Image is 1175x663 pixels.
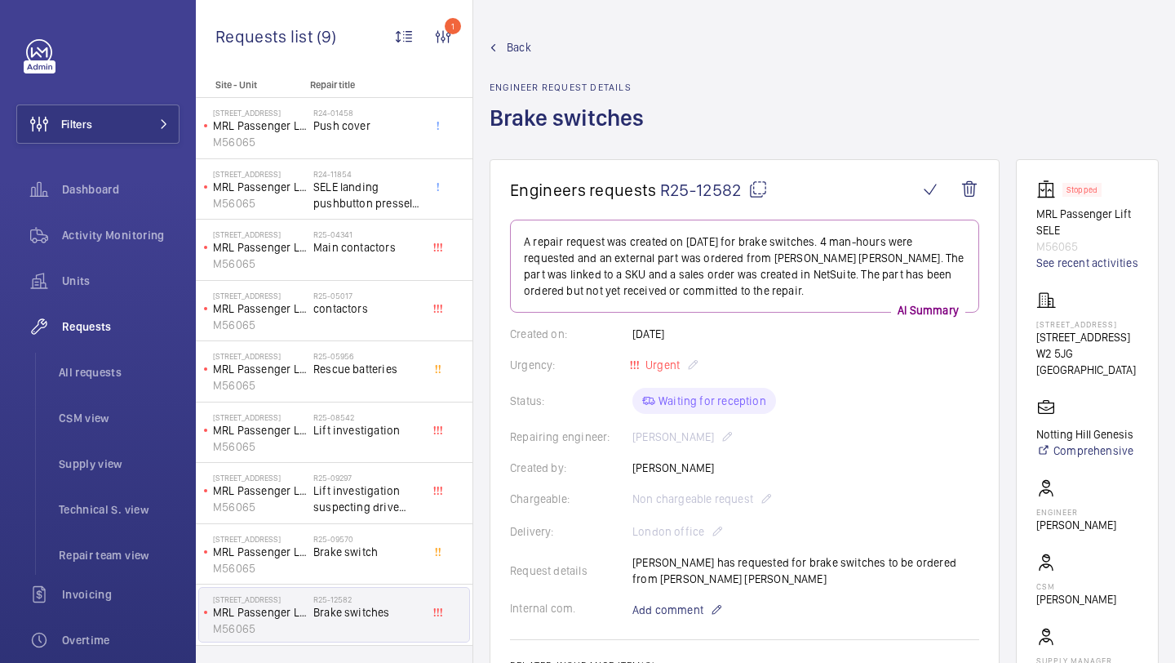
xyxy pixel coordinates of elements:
span: CSM view [59,410,180,426]
span: Brake switch [313,544,421,560]
p: M56065 [213,499,307,515]
span: Lift investigation [313,422,421,438]
span: Filters [61,116,92,132]
p: Engineer [1036,507,1116,517]
p: Repair title [310,79,418,91]
span: All requests [59,364,180,380]
p: [STREET_ADDRESS] [213,108,307,118]
span: Supply view [59,456,180,472]
h2: R25-08542 [313,412,421,422]
img: elevator.svg [1036,180,1062,199]
span: Invoicing [62,586,180,603]
h2: R25-09297 [313,473,421,483]
h2: R25-09570 [313,534,421,544]
span: Lift investigation suspecting drive issues [313,483,421,515]
span: Back [507,39,531,56]
span: SELE landing pushbutton pressels (1x UP, 1x DN) [313,179,421,211]
p: MRL Passenger Lift SELE [213,544,307,560]
p: Site - Unit [196,79,304,91]
p: [STREET_ADDRESS] [213,473,307,483]
p: [STREET_ADDRESS] [213,534,307,544]
p: [PERSON_NAME] [1036,517,1116,533]
p: AI Summary [891,302,965,318]
h1: Brake switches [490,103,654,159]
p: [STREET_ADDRESS] [1036,319,1138,329]
h2: R25-05956 [313,351,421,361]
p: MRL Passenger Lift SELE [213,179,307,195]
p: A repair request was created on [DATE] for brake switches. 4 man-hours were requested and an exte... [524,234,965,299]
p: Stopped [1066,187,1097,193]
span: Rescue batteries [313,361,421,377]
span: Units [62,273,180,289]
span: Requests [62,318,180,335]
h2: R25-12582 [313,594,421,604]
span: Add comment [632,602,703,618]
p: M56065 [1036,238,1138,255]
h2: R24-11854 [313,169,421,179]
h2: R25-05017 [313,291,421,300]
p: [PERSON_NAME] [1036,591,1116,607]
a: See recent activities [1036,255,1138,271]
p: M56065 [213,256,307,272]
p: M56065 [213,377,307,394]
p: MRL Passenger Lift SELE [1036,206,1138,238]
p: M56065 [213,621,307,637]
p: M56065 [213,195,307,211]
p: M56065 [213,134,307,150]
p: W2 5JG [GEOGRAPHIC_DATA] [1036,345,1138,378]
p: M56065 [213,560,307,576]
span: Activity Monitoring [62,227,180,243]
span: Engineers requests [510,180,657,200]
p: [STREET_ADDRESS] [213,229,307,239]
p: MRL Passenger Lift SELE [213,239,307,256]
a: Comprehensive [1036,443,1133,459]
p: MRL Passenger Lift SELE [213,300,307,317]
h2: R24-01458 [313,108,421,118]
p: M56065 [213,438,307,455]
span: Overtime [62,632,180,648]
p: MRL Passenger Lift SELE [213,361,307,377]
h2: Engineer request details [490,82,654,93]
p: [STREET_ADDRESS] [213,351,307,361]
span: Technical S. view [59,501,180,518]
p: MRL Passenger Lift SELE [213,118,307,134]
span: Brake switches [313,604,421,621]
p: CSM [1036,581,1116,591]
p: MRL Passenger Lift SELE [213,422,307,438]
span: Main contactors [313,239,421,256]
p: [STREET_ADDRESS] [213,291,307,300]
p: [STREET_ADDRESS] [1036,329,1138,345]
p: [STREET_ADDRESS] [213,169,307,179]
p: Notting Hill Genesis [1036,426,1133,443]
p: [STREET_ADDRESS] [213,594,307,604]
p: MRL Passenger Lift SELE [213,604,307,621]
span: Repair team view [59,547,180,563]
span: Requests list [215,26,317,47]
button: Filters [16,105,180,144]
span: R25-12582 [660,180,768,200]
span: Dashboard [62,181,180,198]
p: [STREET_ADDRESS] [213,412,307,422]
p: MRL Passenger Lift SELE [213,483,307,499]
p: M56065 [213,317,307,333]
span: contactors [313,300,421,317]
span: Push cover [313,118,421,134]
h2: R25-04341 [313,229,421,239]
